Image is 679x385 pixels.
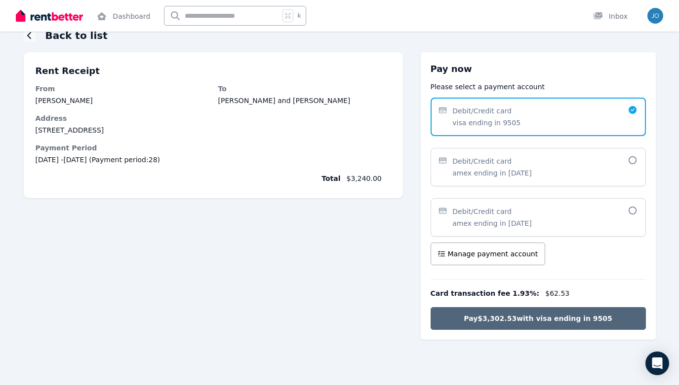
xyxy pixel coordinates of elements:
dt: Payment Period [36,143,391,153]
span: [DATE] - [DATE] (Payment period: 28 ) [36,155,391,165]
span: Debit/Credit card [452,207,512,216]
button: Pay$3,302.53with visa ending in 9505 [431,307,646,330]
dt: Address [36,113,391,123]
span: $62.53 [545,288,569,298]
h3: Pay now [431,62,646,76]
p: Please select a payment account [431,82,646,92]
span: $3,240.00 [347,174,391,183]
dt: From [36,84,208,94]
dd: [PERSON_NAME] and [PERSON_NAME] [218,96,391,105]
dd: [STREET_ADDRESS] [36,125,391,135]
img: RentBetter [16,8,83,23]
div: Inbox [593,11,628,21]
img: Jon Atherton [647,8,663,24]
span: Debit/Credit card [452,156,512,166]
span: visa ending in 9505 [452,118,520,128]
dd: [PERSON_NAME] [36,96,208,105]
span: amex ending in [DATE] [452,218,531,228]
span: Pay $3,302.53 with visa ending in 9505 [464,314,612,323]
h1: Back to list [45,29,108,42]
span: Manage payment account [448,249,538,259]
span: amex ending in [DATE] [452,168,531,178]
div: Open Intercom Messenger [645,351,669,375]
button: Manage payment account [431,243,546,265]
p: Rent Receipt [36,64,391,78]
span: k [297,12,301,20]
span: Card transaction fee 1.93% : [431,288,540,298]
span: Total [36,174,341,183]
span: Debit/Credit card [452,106,512,116]
dt: To [218,84,391,94]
